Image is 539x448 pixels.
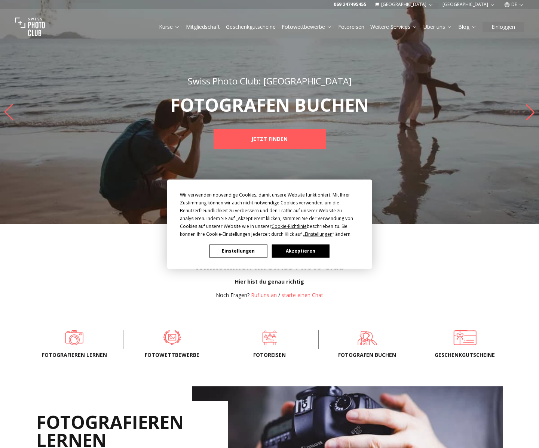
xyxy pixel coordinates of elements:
span: Cookie-Richtlinie [272,223,307,229]
div: Wir verwenden notwendige Cookies, damit unsere Website funktioniert. Mit Ihrer Zustimmung können ... [180,191,359,238]
div: Cookie Consent Prompt [167,179,372,269]
button: Einstellungen [209,244,267,257]
span: Einstellungen [305,231,333,237]
button: Akzeptieren [272,244,329,257]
